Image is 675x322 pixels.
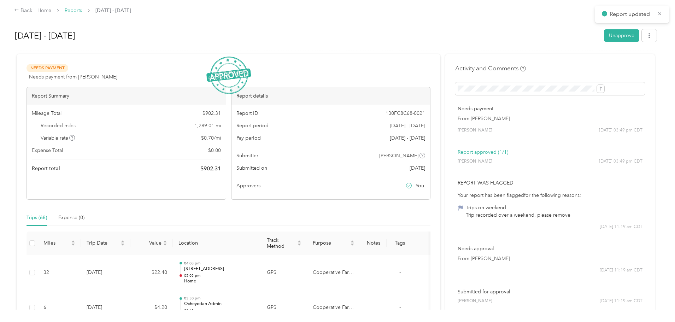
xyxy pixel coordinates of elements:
span: Needs payment from [PERSON_NAME] [29,73,117,81]
td: 32 [38,255,81,291]
span: [DATE] - [DATE] [95,7,131,14]
span: caret-down [121,242,125,247]
span: caret-down [297,242,301,247]
span: Approvers [236,182,260,189]
div: Trips (68) [27,214,47,222]
iframe: Everlance-gr Chat Button Frame [635,282,675,322]
span: caret-up [71,239,75,244]
p: Report approved (1/1) [458,148,642,156]
span: caret-up [163,239,167,244]
div: Your report has been flagged for the following reasons: [458,192,642,199]
p: 03:40 pm [184,308,256,313]
p: [STREET_ADDRESS] [184,266,256,272]
th: Miles [38,232,81,255]
span: [DATE] 11:19 am CDT [600,298,642,304]
span: Recorded miles [41,122,76,129]
span: Miles [43,240,70,246]
span: - [399,304,401,310]
span: Expense Total [32,147,63,154]
span: caret-up [121,239,125,244]
span: caret-down [71,242,75,247]
th: Value [130,232,173,255]
span: Pay period [236,134,261,142]
span: 1,289.01 mi [194,122,221,129]
p: Needs approval [458,245,642,252]
span: Go to pay period [390,134,425,142]
span: Report period [236,122,269,129]
span: Needs Payment [27,64,68,72]
span: [PERSON_NAME] [458,127,492,134]
p: Home [184,278,256,285]
span: caret-up [297,239,301,244]
a: Home [37,7,51,13]
span: caret-up [350,239,354,244]
span: caret-down [163,242,167,247]
th: Tags [387,232,413,255]
span: [DATE] [410,164,425,172]
span: Variable rate [41,134,75,142]
span: $ 0.00 [208,147,221,154]
span: [DATE] 11:19 am CDT [600,224,642,230]
span: caret-down [350,242,354,247]
div: Expense (0) [58,214,84,222]
span: [PERSON_NAME] [458,158,492,165]
span: Submitted on [236,164,267,172]
th: Location [173,232,261,255]
span: - [399,269,401,275]
a: Reports [65,7,82,13]
span: Report total [32,165,60,172]
p: 04:08 pm [184,261,256,266]
span: Value [136,240,162,246]
h1: Sep 1 - 30, 2025 [15,27,599,44]
span: Mileage Total [32,110,61,117]
td: Cooperative Farmers Elevator (CFE) [307,255,360,291]
div: Trip recorded over a weekend, please remove [466,211,570,219]
th: Purpose [307,232,360,255]
h4: Activity and Comments [455,64,526,73]
span: Purpose [313,240,349,246]
p: Report updated [610,10,652,19]
span: [DATE] 11:19 am CDT [600,267,642,274]
span: Trip Date [87,240,119,246]
td: $22.40 [130,255,173,291]
span: [DATE] - [DATE] [390,122,425,129]
p: 03:30 pm [184,296,256,301]
td: [DATE] [81,255,130,291]
span: [PERSON_NAME] [458,298,492,304]
span: $ 902.31 [202,110,221,117]
div: Trips on weekend [466,204,570,211]
th: Trip Date [81,232,130,255]
p: From [PERSON_NAME] [458,115,642,122]
p: 05:05 pm [184,273,256,278]
span: Submitter [236,152,258,159]
th: Notes [360,232,387,255]
img: ApprovedStamp [206,57,251,94]
td: GPS [261,255,307,291]
span: [DATE] 03:49 pm CDT [599,158,642,165]
div: Report Summary [27,87,226,105]
span: $ 0.70 / mi [201,134,221,142]
th: Track Method [261,232,307,255]
span: Track Method [267,237,296,249]
p: From [PERSON_NAME] [458,255,642,262]
p: Needs payment [458,105,642,112]
span: $ 902.31 [200,164,221,173]
p: Submitted for approval [458,288,642,295]
p: Ocheyedan Admin [184,301,256,307]
span: You [416,182,424,189]
button: Unapprove [604,29,639,42]
span: [DATE] 03:49 pm CDT [599,127,642,134]
div: Report details [231,87,430,105]
span: 130FC8C68-0021 [386,110,425,117]
span: Report ID [236,110,258,117]
div: Back [14,6,33,15]
p: Report was flagged [458,179,642,187]
span: [PERSON_NAME] [379,152,418,159]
